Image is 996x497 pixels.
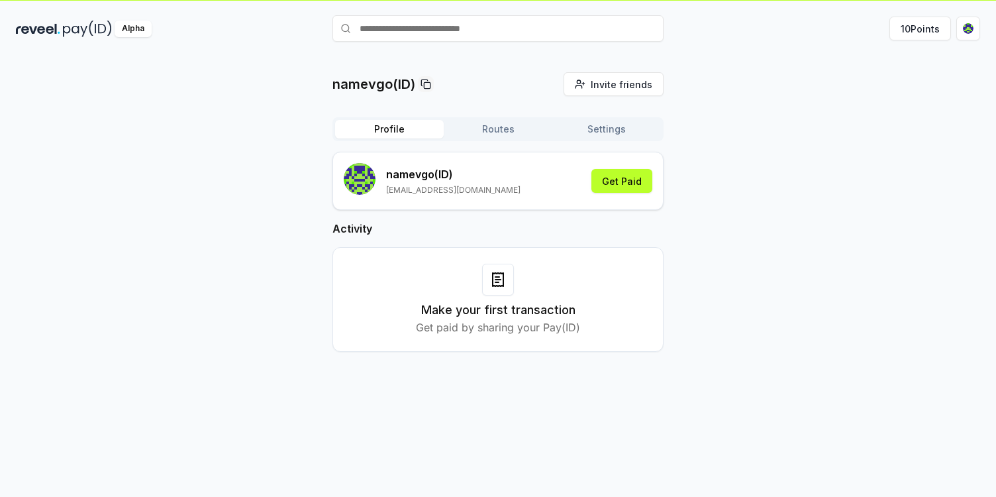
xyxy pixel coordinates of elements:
p: Get paid by sharing your Pay(ID) [416,319,580,335]
span: Invite friends [591,78,652,91]
button: Profile [335,120,444,138]
p: namevgo(ID) [332,75,415,93]
p: namevgo (ID) [386,166,521,182]
img: reveel_dark [16,21,60,37]
button: Invite friends [564,72,664,96]
button: Get Paid [591,169,652,193]
img: pay_id [63,21,112,37]
button: 10Points [889,17,951,40]
div: Alpha [115,21,152,37]
button: Settings [552,120,661,138]
h2: Activity [332,221,664,237]
h3: Make your first transaction [421,301,575,319]
button: Routes [444,120,552,138]
p: [EMAIL_ADDRESS][DOMAIN_NAME] [386,185,521,195]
